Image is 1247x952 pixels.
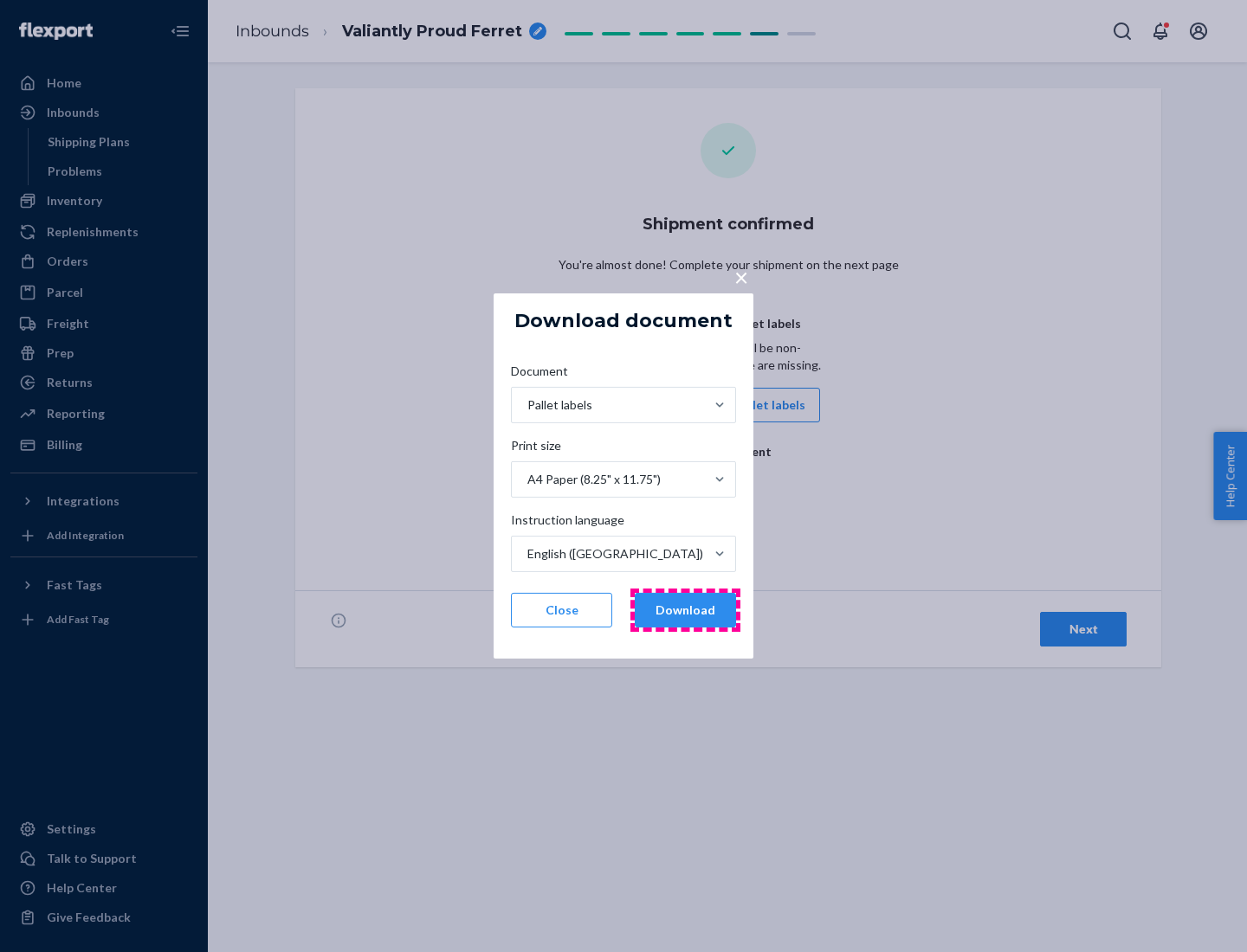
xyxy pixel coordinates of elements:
[527,471,661,488] div: A4 Paper (8.25" x 11.75")
[635,593,736,627] button: Download
[511,593,612,627] button: Close
[526,396,527,414] input: DocumentPallet labels
[527,396,592,414] div: Pallet labels
[527,545,703,563] div: English ([GEOGRAPHIC_DATA])
[526,545,527,563] input: Instruction languageEnglish ([GEOGRAPHIC_DATA])
[526,471,527,488] input: Print sizeA4 Paper (8.25" x 11.75")
[511,511,624,536] span: Instruction language
[514,311,733,331] h5: Download document
[734,262,748,292] span: ×
[511,363,568,387] span: Document
[511,437,561,461] span: Print size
